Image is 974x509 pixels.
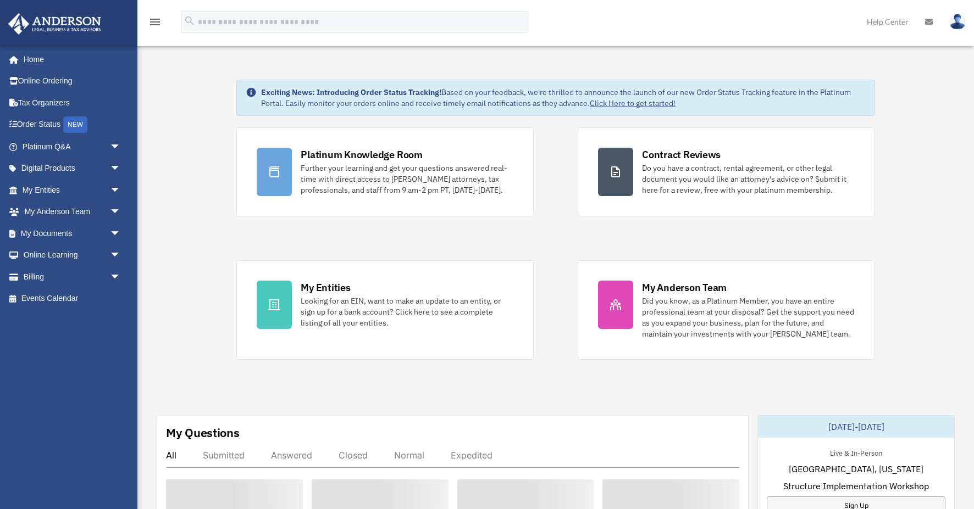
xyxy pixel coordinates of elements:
div: Submitted [203,450,245,461]
div: NEW [63,116,87,133]
span: arrow_drop_down [110,266,132,288]
a: Order StatusNEW [8,114,137,136]
div: Further your learning and get your questions answered real-time with direct access to [PERSON_NAM... [301,163,513,195]
a: Platinum Knowledge Room Further your learning and get your questions answered real-time with dire... [236,127,534,216]
a: Online Learningarrow_drop_down [8,244,137,266]
div: My Anderson Team [642,281,727,294]
span: arrow_drop_down [110,136,132,158]
div: Platinum Knowledge Room [301,148,423,161]
span: arrow_drop_down [110,158,132,180]
span: [GEOGRAPHIC_DATA], [US_STATE] [789,462,923,476]
div: Based on your feedback, we're thrilled to announce the launch of our new Order Status Tracking fe... [261,87,866,109]
a: My Entities Looking for an EIN, want to make an update to an entity, or sign up for a bank accoun... [236,260,534,360]
span: arrow_drop_down [110,179,132,202]
strong: Exciting News: Introducing Order Status Tracking! [261,87,441,97]
a: My Documentsarrow_drop_down [8,222,137,244]
span: Structure Implementation Workshop [783,479,929,493]
i: menu [148,15,162,29]
div: [DATE]-[DATE] [758,416,954,438]
div: Normal [394,450,424,461]
a: Click Here to get started! [590,98,676,108]
a: Home [8,48,132,70]
div: All [166,450,176,461]
a: Tax Organizers [8,92,137,114]
a: menu [148,19,162,29]
div: My Questions [166,424,240,441]
i: search [184,15,196,27]
span: arrow_drop_down [110,201,132,223]
a: Billingarrow_drop_down [8,266,137,288]
div: Expedited [451,450,492,461]
div: Closed [339,450,368,461]
div: Answered [271,450,312,461]
img: Anderson Advisors Platinum Portal [5,13,104,35]
a: My Anderson Teamarrow_drop_down [8,201,137,223]
a: Online Ordering [8,70,137,92]
div: Contract Reviews [642,148,721,161]
span: arrow_drop_down [110,222,132,245]
div: Do you have a contract, rental agreement, or other legal document you would like an attorney's ad... [642,163,855,195]
a: Platinum Q&Aarrow_drop_down [8,136,137,158]
a: My Entitiesarrow_drop_down [8,179,137,201]
div: Did you know, as a Platinum Member, you have an entire professional team at your disposal? Get th... [642,295,855,339]
a: Digital Productsarrow_drop_down [8,158,137,180]
a: Contract Reviews Do you have a contract, rental agreement, or other legal document you would like... [578,127,875,216]
div: My Entities [301,281,350,294]
div: Live & In-Person [821,446,891,458]
a: Events Calendar [8,288,137,310]
span: arrow_drop_down [110,244,132,267]
a: My Anderson Team Did you know, as a Platinum Member, you have an entire professional team at your... [578,260,875,360]
img: User Pic [949,14,966,30]
div: Looking for an EIN, want to make an update to an entity, or sign up for a bank account? Click her... [301,295,513,328]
